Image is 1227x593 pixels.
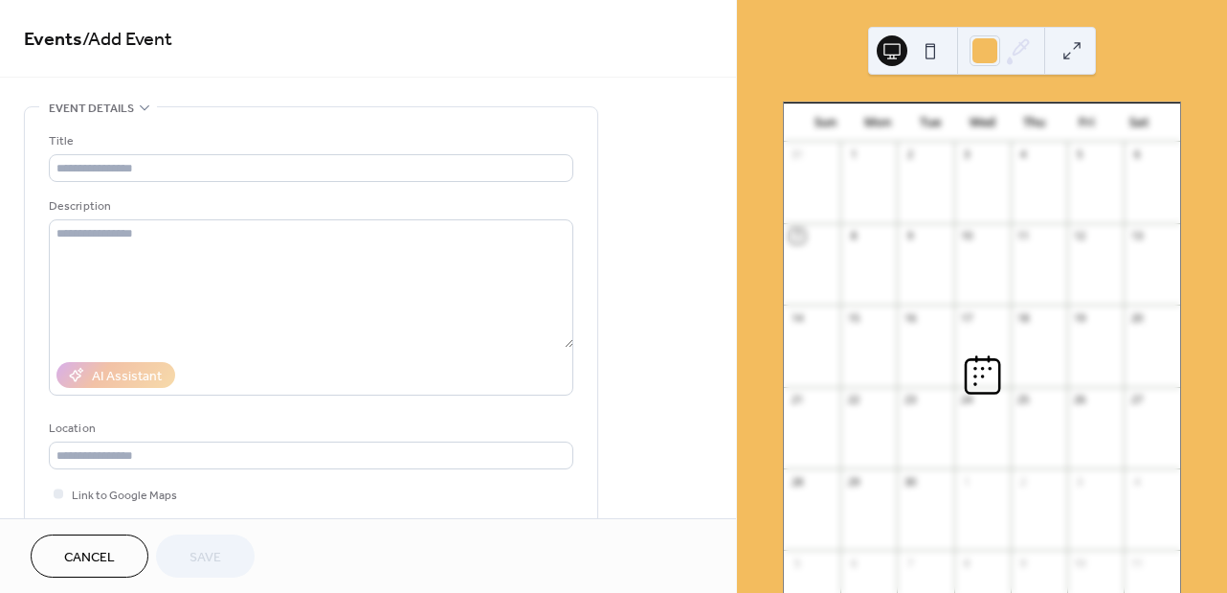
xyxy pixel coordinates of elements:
a: Events [24,21,82,58]
div: 29 [846,474,860,489]
div: Title [49,131,569,151]
div: 11 [1016,229,1031,243]
div: 2 [1016,474,1031,489]
div: 1 [846,148,860,162]
div: 22 [846,393,860,407]
div: Mon [852,103,904,142]
div: 31 [790,148,804,162]
div: Fri [1060,103,1113,142]
div: 10 [960,229,974,243]
span: Link to Google Maps [72,486,177,506]
button: Cancel [31,535,148,578]
div: Location [49,419,569,439]
div: 23 [903,393,917,407]
div: Wed [956,103,1009,142]
div: 9 [1016,556,1031,570]
div: 6 [1129,148,1144,162]
div: 4 [1016,148,1031,162]
div: 17 [960,310,974,325]
div: 21 [790,393,804,407]
div: 24 [960,393,974,407]
span: Cancel [64,548,115,568]
div: 27 [1129,393,1144,407]
div: Sun [799,103,852,142]
span: Event details [49,99,134,119]
div: 14 [790,310,804,325]
div: 7 [903,556,917,570]
div: 12 [1073,229,1087,243]
div: 8 [846,229,860,243]
div: 3 [960,148,974,162]
div: 7 [790,229,804,243]
div: 15 [846,310,860,325]
div: 5 [790,556,804,570]
div: 16 [903,310,917,325]
div: 13 [1129,229,1144,243]
div: 25 [1016,393,1031,407]
div: 30 [903,474,917,489]
div: 11 [1129,556,1144,570]
div: 8 [960,556,974,570]
div: Description [49,196,569,217]
div: 10 [1073,556,1087,570]
div: 4 [1129,474,1144,489]
span: / Add Event [82,21,172,58]
div: 3 [1073,474,1087,489]
div: 9 [903,229,917,243]
div: 28 [790,474,804,489]
div: 18 [1016,310,1031,325]
div: 19 [1073,310,1087,325]
div: Sat [1112,103,1165,142]
div: 1 [960,474,974,489]
div: Thu [1008,103,1060,142]
div: 6 [846,556,860,570]
div: 26 [1073,393,1087,407]
div: 5 [1073,148,1087,162]
div: 2 [903,148,917,162]
div: Tue [904,103,956,142]
div: 20 [1129,310,1144,325]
